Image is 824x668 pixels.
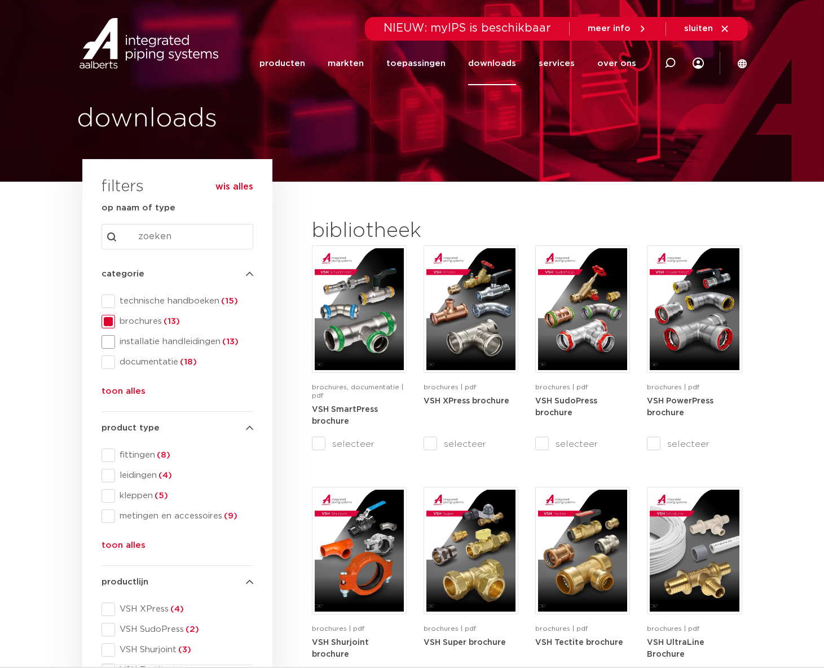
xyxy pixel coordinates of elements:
span: (5) [153,491,168,500]
a: VSH SudoPress brochure [535,397,597,417]
a: VSH Tectite brochure [535,638,623,647]
strong: VSH SmartPress brochure [312,406,378,426]
a: VSH Super brochure [424,638,506,647]
strong: VSH Tectite brochure [535,639,623,647]
a: over ons [597,42,636,85]
span: (15) [219,297,238,305]
span: NIEUW: myIPS is beschikbaar [384,23,551,34]
img: VSH-SudoPress_A4Brochure-5007222-2021_1.0_NL-1-pdf.jpg [538,248,627,370]
span: VSH XPress [115,604,253,615]
span: (3) [177,645,191,654]
div: documentatie(18) [102,355,253,369]
h4: categorie [102,267,253,281]
span: metingen en accessoires [115,511,253,522]
label: selecteer [424,437,518,451]
strong: VSH Shurjoint brochure [312,639,369,659]
a: toepassingen [386,42,446,85]
label: selecteer [535,437,630,451]
label: selecteer [312,437,407,451]
span: (18) [178,358,197,366]
span: VSH SudoPress [115,624,253,635]
div: leidingen(4) [102,469,253,482]
img: VSH-PowerPress_A4Brochure-5008993-2022_2.0_NL-pdf.jpg [650,248,739,370]
a: VSH PowerPress brochure [647,397,713,417]
a: producten [259,42,305,85]
span: (8) [155,451,170,459]
h4: productlijn [102,575,253,589]
span: brochures | pdf [535,625,588,632]
div: VSH Shurjoint(3) [102,643,253,657]
img: VSH-UltraLine_A4Brochure-5010172-2022_1.0_NL-pdf.jpg [650,490,739,612]
a: downloads [468,42,516,85]
span: leidingen [115,470,253,481]
span: brochures | pdf [424,625,476,632]
nav: Menu [259,42,636,85]
span: brochures | pdf [312,625,364,632]
h3: filters [102,174,144,201]
div: technische handboeken(15) [102,295,253,308]
img: VSH-XPress_A4Brochure-5007145-2021_1.0_NL-1-pdf.jpg [426,248,515,370]
a: VSH XPress brochure [424,397,509,405]
h1: downloads [77,101,407,137]
span: (4) [169,605,184,613]
a: VSH SmartPress brochure [312,405,378,426]
span: (9) [222,512,237,520]
img: VSH-Shurjoint_A4Brochure-5008696-2021_1.0_NL-1-pdf.jpg [315,490,404,612]
strong: op naam of type [102,204,175,212]
span: sluiten [684,24,713,33]
button: toon alles [102,385,146,403]
h4: product type [102,421,253,435]
div: kleppen(5) [102,489,253,503]
a: markten [328,42,364,85]
strong: VSH UltraLine Brochure [647,639,704,659]
span: brochures | pdf [647,384,699,390]
h2: bibliotheek [312,218,513,245]
a: meer info [588,24,647,34]
span: VSH Shurjoint [115,644,253,656]
div: brochures(13) [102,315,253,328]
div: VSH SudoPress(2) [102,623,253,636]
span: technische handboeken [115,296,253,307]
span: (13) [221,337,239,346]
a: sluiten [684,24,730,34]
div: metingen en accessoires(9) [102,509,253,523]
label: selecteer [647,437,742,451]
span: (4) [157,471,172,480]
button: wis alles [215,181,253,192]
div: installatie handleidingen(13) [102,335,253,349]
span: meer info [588,24,631,33]
div: fittingen(8) [102,449,253,462]
span: kleppen [115,490,253,502]
span: installatie handleidingen [115,336,253,348]
span: brochures | pdf [535,384,588,390]
img: VSH-Super-A4Brochure-5007266-2021_1.0_NL-pdf.jpg [426,490,515,612]
div: VSH XPress(4) [102,603,253,616]
span: brochures, documentatie | pdf [312,384,403,399]
span: documentatie [115,357,253,368]
span: (2) [184,625,199,634]
span: fittingen [115,450,253,461]
img: VSH-SmartPress_A4Brochure-5008016-2023_2.0_NL-pdf.jpg [315,248,404,370]
span: brochures | pdf [647,625,699,632]
strong: VSH Super brochure [424,639,506,647]
span: brochures [115,316,253,327]
button: toon alles [102,539,146,557]
a: services [539,42,575,85]
span: brochures | pdf [424,384,476,390]
span: (13) [162,317,180,326]
img: VSH-Tectite_A4Brochure_5007420-2021_1.0_NL-1-pdf.jpg [538,490,627,612]
a: VSH UltraLine Brochure [647,638,704,659]
a: VSH Shurjoint brochure [312,638,369,659]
